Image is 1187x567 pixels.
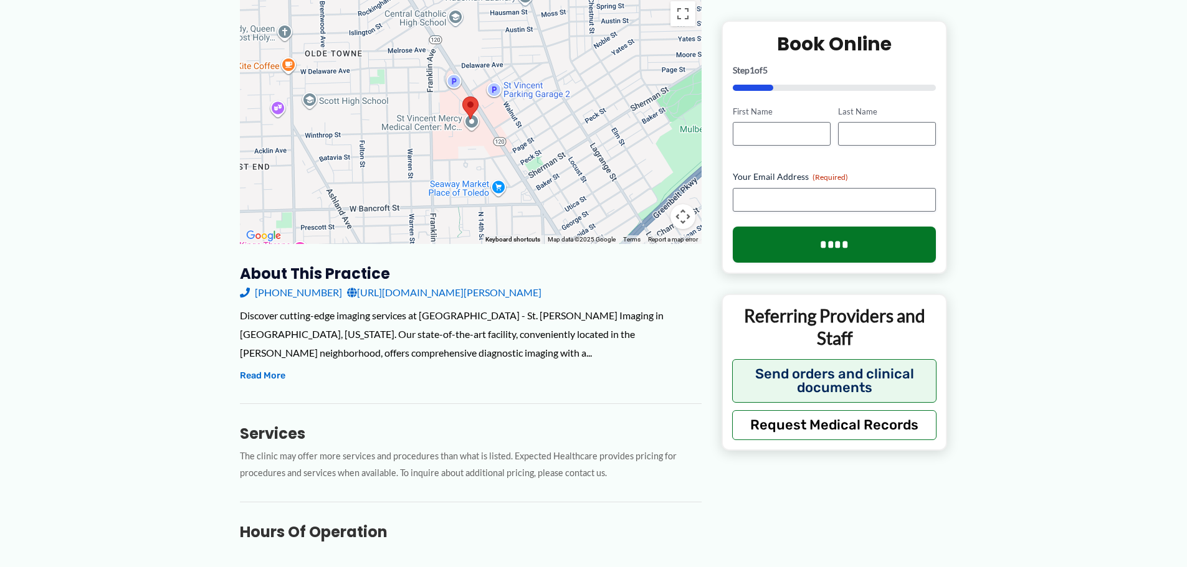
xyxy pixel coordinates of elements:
[733,65,937,74] p: Step of
[750,64,755,75] span: 1
[243,228,284,244] img: Google
[240,368,285,383] button: Read More
[347,283,541,302] a: [URL][DOMAIN_NAME][PERSON_NAME]
[763,64,768,75] span: 5
[733,31,937,55] h2: Book Online
[732,358,937,402] button: Send orders and clinical documents
[485,235,540,244] button: Keyboard shortcuts
[813,172,848,182] span: (Required)
[838,105,936,117] label: Last Name
[240,424,702,443] h3: Services
[240,306,702,362] div: Discover cutting-edge imaging services at [GEOGRAPHIC_DATA] - St. [PERSON_NAME] Imaging in [GEOGR...
[733,105,831,117] label: First Name
[623,236,641,243] a: Terms (opens in new tab)
[732,410,937,439] button: Request Medical Records
[240,283,342,302] a: [PHONE_NUMBER]
[548,236,616,243] span: Map data ©2025 Google
[670,204,695,229] button: Map camera controls
[648,236,698,243] a: Report a map error
[240,264,702,283] h3: About this practice
[240,522,702,541] h3: Hours of Operation
[243,228,284,244] a: Open this area in Google Maps (opens a new window)
[733,171,937,183] label: Your Email Address
[240,448,702,482] p: The clinic may offer more services and procedures than what is listed. Expected Healthcare provid...
[732,304,937,350] p: Referring Providers and Staff
[670,1,695,26] button: Toggle fullscreen view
